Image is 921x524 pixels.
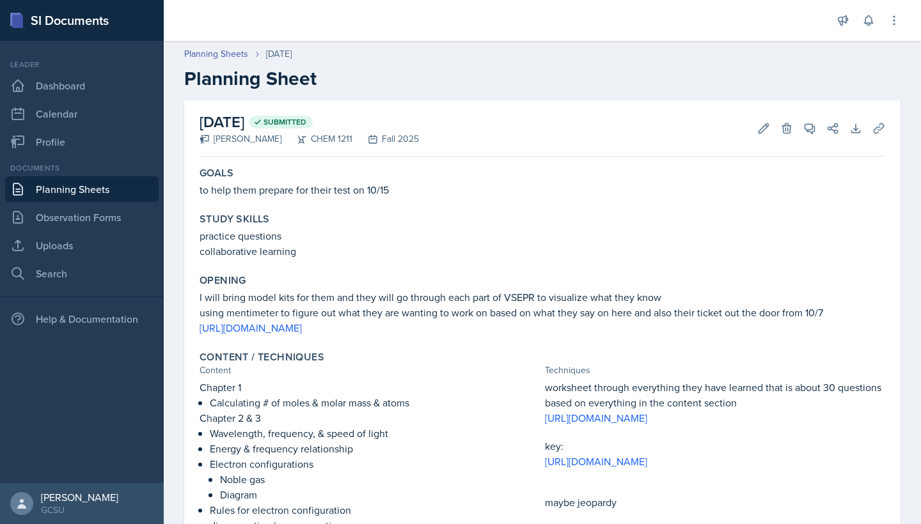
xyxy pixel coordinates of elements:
[200,410,540,426] p: Chapter 2 & 3
[352,132,419,146] div: Fall 2025
[545,411,647,425] a: [URL][DOMAIN_NAME]
[200,321,302,335] a: [URL][DOMAIN_NAME]
[220,487,540,502] p: Diagram
[41,504,118,516] div: GCSU
[200,351,324,364] label: Content / Techniques
[210,426,540,441] p: Wavelength, frequency, & speed of light
[545,454,647,468] a: [URL][DOMAIN_NAME]
[5,129,159,155] a: Profile
[184,47,248,61] a: Planning Sheets
[200,289,885,305] p: I will bring model kits for them and they will go through each part of VSEPR to visualize what th...
[5,233,159,258] a: Uploads
[5,59,159,70] div: Leader
[5,306,159,332] div: Help & Documentation
[200,167,233,180] label: Goals
[5,204,159,230] a: Observation Forms
[210,456,540,472] p: Electron configurations
[220,472,540,487] p: Noble gas
[5,176,159,202] a: Planning Sheets
[545,438,885,454] p: key:
[210,441,540,456] p: Energy & frequency relationship
[200,213,270,226] label: Study Skills
[200,305,885,320] p: using mentimeter to figure out what they are wanting to work on based on what they say on here an...
[200,274,246,287] label: Opening
[266,47,292,61] div: [DATE]
[41,491,118,504] div: [PERSON_NAME]
[210,395,540,410] p: Calculating # of moles & molar mass & atoms
[5,261,159,286] a: Search
[545,380,885,410] p: worksheet through everything they have learned that is about 30 questions based on everything in ...
[200,182,885,197] p: to help them prepare for their test on 10/15
[200,132,281,146] div: [PERSON_NAME]
[5,162,159,174] div: Documents
[545,364,885,377] div: Techniques
[184,67,901,90] h2: Planning Sheet
[5,101,159,127] a: Calendar
[545,495,885,510] p: maybe jeopardy
[264,117,306,127] span: Submitted
[200,364,540,377] div: Content
[5,73,159,98] a: Dashboard
[281,132,352,146] div: CHEM 1211
[200,111,419,134] h2: [DATE]
[200,380,540,395] p: Chapter 1
[200,243,885,259] p: collaborative learning
[210,502,540,518] p: Rules for electron configuration
[200,228,885,243] p: practice questions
